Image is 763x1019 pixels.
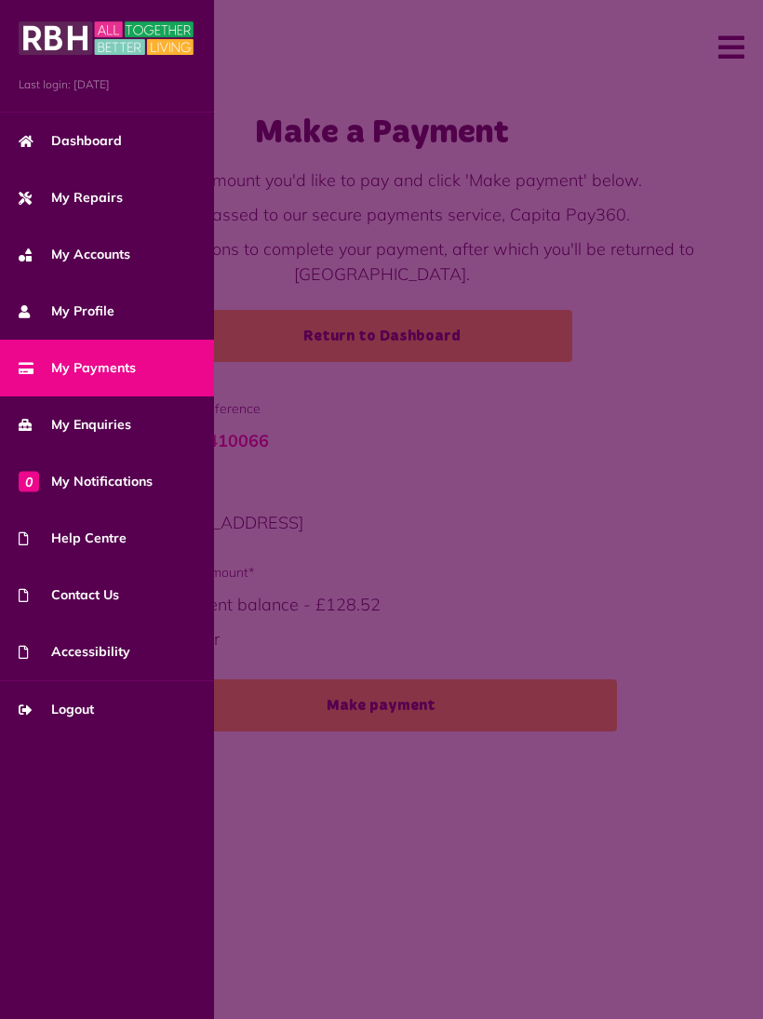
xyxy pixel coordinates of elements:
img: MyRBH [19,19,194,58]
span: Help Centre [19,529,127,548]
span: Last login: [DATE] [19,76,195,93]
span: Logout [19,700,94,719]
span: My Profile [19,302,114,321]
span: My Enquiries [19,415,131,435]
span: Accessibility [19,642,130,662]
span: Contact Us [19,585,119,605]
span: 0 [19,471,39,491]
span: My Accounts [19,245,130,264]
span: My Payments [19,358,136,378]
span: My Repairs [19,188,123,208]
span: Dashboard [19,131,122,151]
span: My Notifications [19,472,153,491]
